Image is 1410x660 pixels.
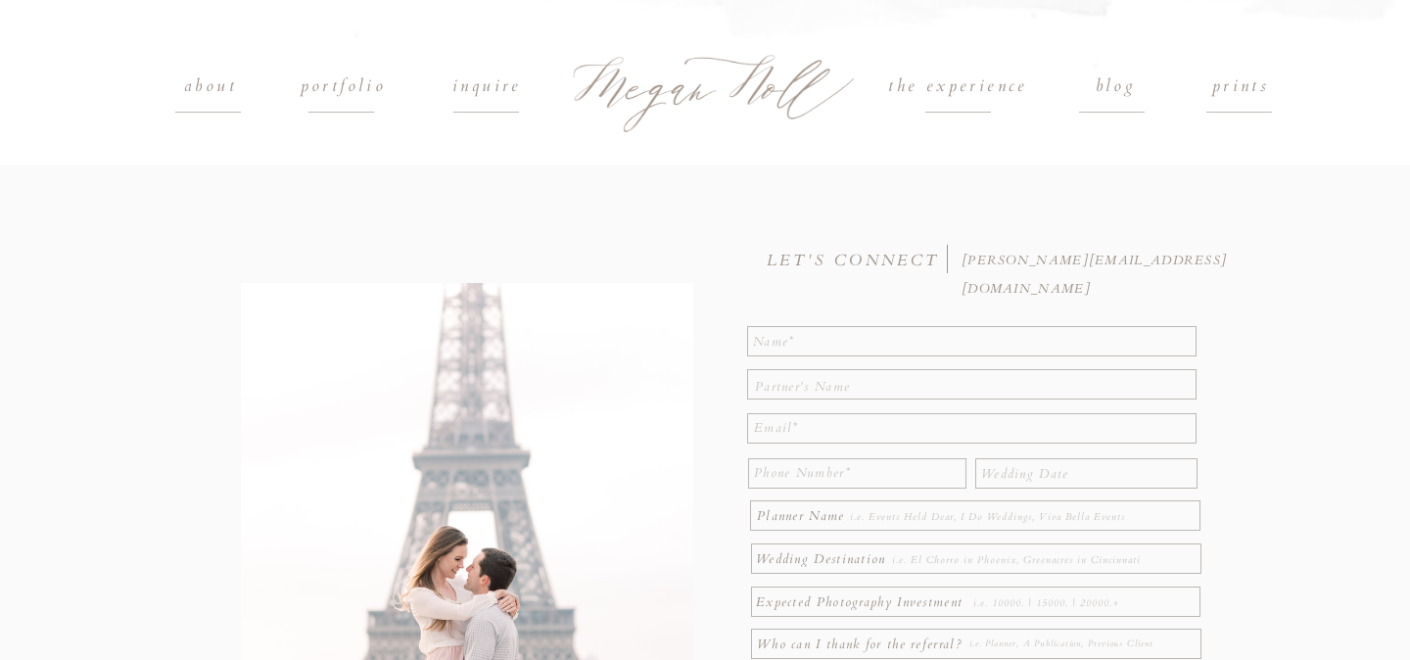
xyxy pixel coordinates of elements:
p: Who can I thank for the referral? [757,631,968,654]
a: prints [1196,72,1286,102]
a: blog [1050,72,1182,102]
h3: LET'S CONNECT [767,247,946,267]
a: portfolio [277,72,409,102]
a: [PERSON_NAME][EMAIL_ADDRESS][DOMAIN_NAME] [962,247,1235,263]
a: the experience [850,72,1066,102]
p: Planner Name [757,502,849,531]
p: Expected Photography Investment [756,589,970,610]
a: Inquire [421,72,553,102]
p: Wedding Destination [756,545,886,568]
a: about [165,72,256,102]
